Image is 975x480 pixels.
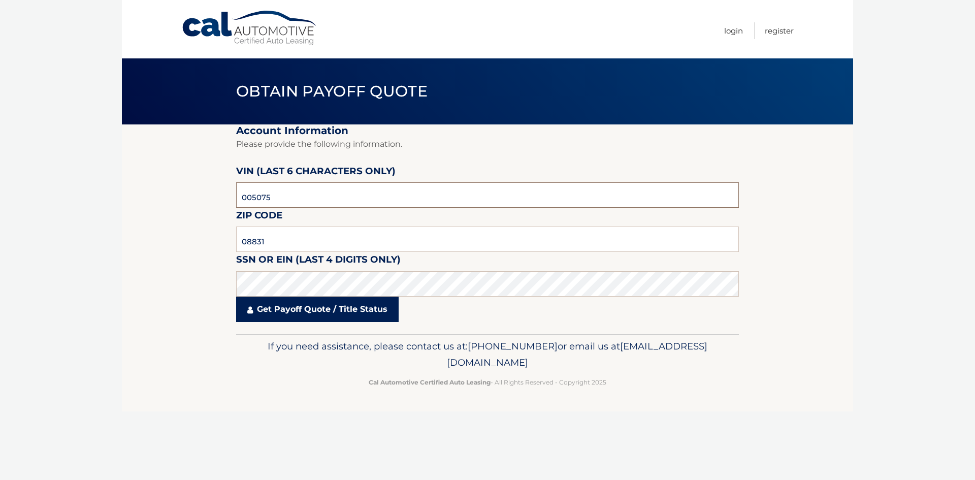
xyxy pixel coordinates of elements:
a: Cal Automotive [181,10,318,46]
p: If you need assistance, please contact us at: or email us at [243,338,732,371]
span: [PHONE_NUMBER] [468,340,558,352]
a: Login [724,22,743,39]
p: Please provide the following information. [236,137,739,151]
p: - All Rights Reserved - Copyright 2025 [243,377,732,388]
span: Obtain Payoff Quote [236,82,428,101]
label: SSN or EIN (last 4 digits only) [236,252,401,271]
strong: Cal Automotive Certified Auto Leasing [369,378,491,386]
a: Register [765,22,794,39]
label: VIN (last 6 characters only) [236,164,396,182]
label: Zip Code [236,208,282,227]
h2: Account Information [236,124,739,137]
a: Get Payoff Quote / Title Status [236,297,399,322]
